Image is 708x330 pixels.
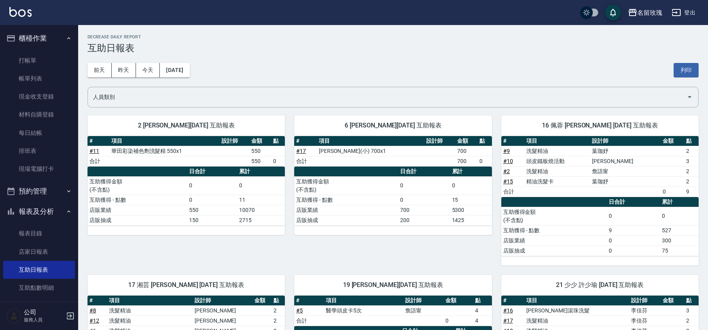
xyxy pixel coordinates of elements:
[590,176,661,187] td: 葉珈妤
[503,307,513,314] a: #16
[304,281,482,289] span: 19 [PERSON_NAME][DATE] 互助報表
[450,215,492,225] td: 1425
[450,167,492,177] th: 累計
[294,156,316,166] td: 合計
[607,225,660,235] td: 9
[501,246,607,256] td: 店販抽成
[272,305,285,316] td: 2
[503,178,513,185] a: #15
[637,8,662,18] div: 名留玫瑰
[324,305,403,316] td: 醫學頭皮卡5次
[109,136,220,146] th: 項目
[88,205,187,215] td: 店販業績
[317,136,425,146] th: 項目
[3,88,75,106] a: 現金收支登錄
[107,296,193,306] th: 項目
[187,195,237,205] td: 0
[3,160,75,178] a: 現場電腦打卡
[524,316,629,326] td: 洗髮精油
[684,156,699,166] td: 3
[455,146,477,156] td: 700
[272,296,285,306] th: 點
[97,122,275,129] span: 2 [PERSON_NAME][DATE] 互助報表
[403,296,443,306] th: 設計師
[88,156,109,166] td: 合計
[501,197,699,256] table: a dense table
[3,52,75,70] a: 打帳單
[294,296,324,306] th: #
[294,176,398,195] td: 互助獲得金額 (不含點)
[3,181,75,201] button: 預約管理
[112,63,136,77] button: 昨天
[317,146,425,156] td: [PERSON_NAME](小) 700x1
[501,296,524,306] th: #
[590,146,661,156] td: 葉珈妤
[109,146,220,156] td: 華田彩染補色劑洗髮精 550x1
[683,91,696,103] button: Open
[237,195,285,205] td: 11
[684,316,699,326] td: 2
[503,158,513,164] a: #10
[249,136,271,146] th: 金額
[501,235,607,246] td: 店販業績
[294,215,398,225] td: 店販抽成
[450,205,492,215] td: 5300
[661,136,684,146] th: 金額
[3,224,75,242] a: 報表目錄
[3,28,75,48] button: 櫃檯作業
[590,136,661,146] th: 設計師
[294,316,324,326] td: 合計
[3,261,75,279] a: 互助日報表
[237,167,285,177] th: 累計
[605,5,621,20] button: save
[503,317,513,324] a: #17
[524,305,629,316] td: [PERSON_NAME]滾珠洗髮
[674,63,699,77] button: 列印
[294,136,316,146] th: #
[294,167,492,226] table: a dense table
[294,205,398,215] td: 店販業績
[660,225,699,235] td: 527
[294,136,492,167] table: a dense table
[455,136,477,146] th: 金額
[684,305,699,316] td: 3
[3,142,75,160] a: 排班表
[252,296,272,306] th: 金額
[249,146,271,156] td: 550
[443,296,473,306] th: 金額
[294,296,492,326] table: a dense table
[450,176,492,195] td: 0
[477,136,492,146] th: 點
[450,195,492,205] td: 15
[660,235,699,246] td: 300
[237,176,285,195] td: 0
[24,316,64,323] p: 服務人員
[97,281,275,289] span: 17 湘芸 [PERSON_NAME] [DATE] 互助報表
[324,296,403,306] th: 項目
[88,296,107,306] th: #
[443,316,473,326] td: 0
[88,167,285,226] table: a dense table
[89,317,99,324] a: #12
[629,305,661,316] td: 李佳芬
[187,205,237,215] td: 550
[661,296,684,306] th: 金額
[629,316,661,326] td: 李佳芬
[88,43,699,54] h3: 互助日報表
[607,207,660,225] td: 0
[629,296,661,306] th: 設計師
[3,124,75,142] a: 每日結帳
[684,296,699,306] th: 點
[501,136,524,146] th: #
[89,307,96,314] a: #8
[524,176,590,187] td: 精油洗髮卡
[669,5,699,20] button: 登出
[237,215,285,225] td: 2715
[503,148,510,154] a: #9
[511,281,689,289] span: 21 少少 許少瑜 [DATE] 互助報表
[684,146,699,156] td: 2
[3,243,75,261] a: 店家日報表
[501,187,524,197] td: 合計
[88,136,109,146] th: #
[524,166,590,176] td: 洗髮精油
